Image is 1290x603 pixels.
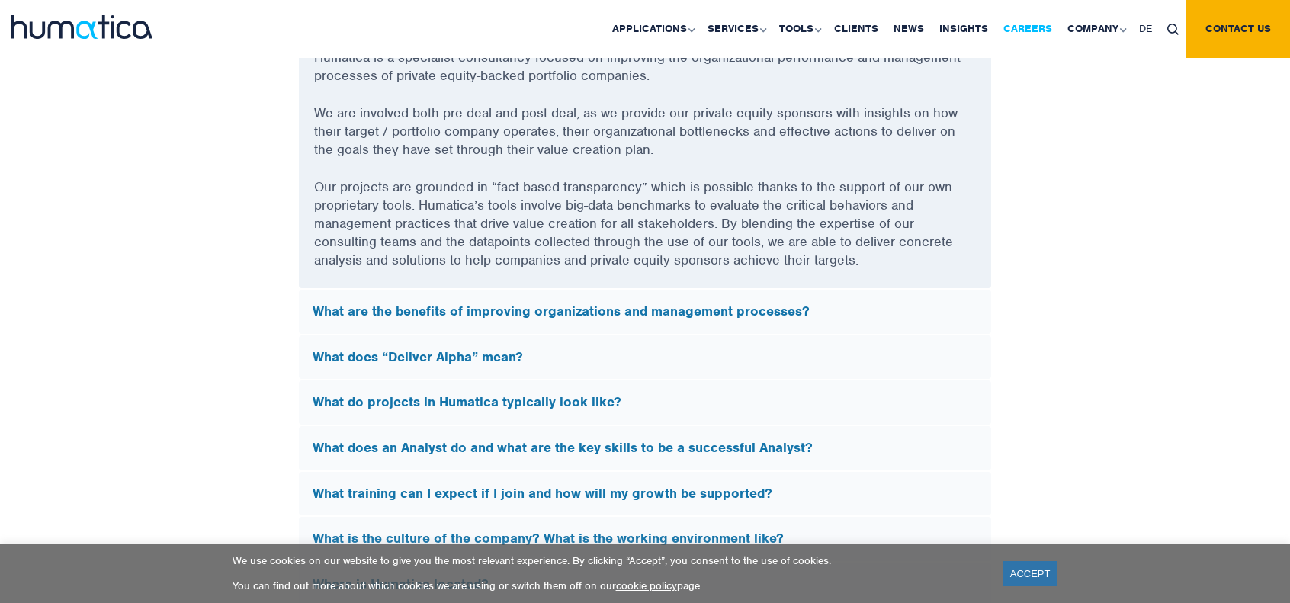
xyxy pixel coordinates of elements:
[313,531,977,547] h5: What is the culture of the company? What is the working environment like?
[1167,24,1179,35] img: search_icon
[1003,561,1058,586] a: ACCEPT
[314,104,976,178] p: We are involved both pre-deal and post deal, as we provide our private equity sponsors with insig...
[314,178,976,288] p: Our projects are grounded in “fact-based transparency” which is possible thanks to the support of...
[233,554,984,567] p: We use cookies on our website to give you the most relevant experience. By clicking “Accept”, you...
[314,48,976,104] p: Humatica is a specialist consultancy focused on improving the organizational performance and mana...
[313,349,977,366] h5: What does “Deliver Alpha” mean?
[313,486,977,502] h5: What training can I expect if I join and how will my growth be supported?
[313,303,977,320] h5: What are the benefits of improving organizations and management processes?
[11,15,152,39] img: logo
[616,579,677,592] a: cookie policy
[1139,22,1152,35] span: DE
[233,579,984,592] p: You can find out more about which cookies we are using or switch them off on our page.
[313,440,977,457] h5: What does an Analyst do and what are the key skills to be a successful Analyst?
[313,394,977,411] h5: What do projects in Humatica typically look like?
